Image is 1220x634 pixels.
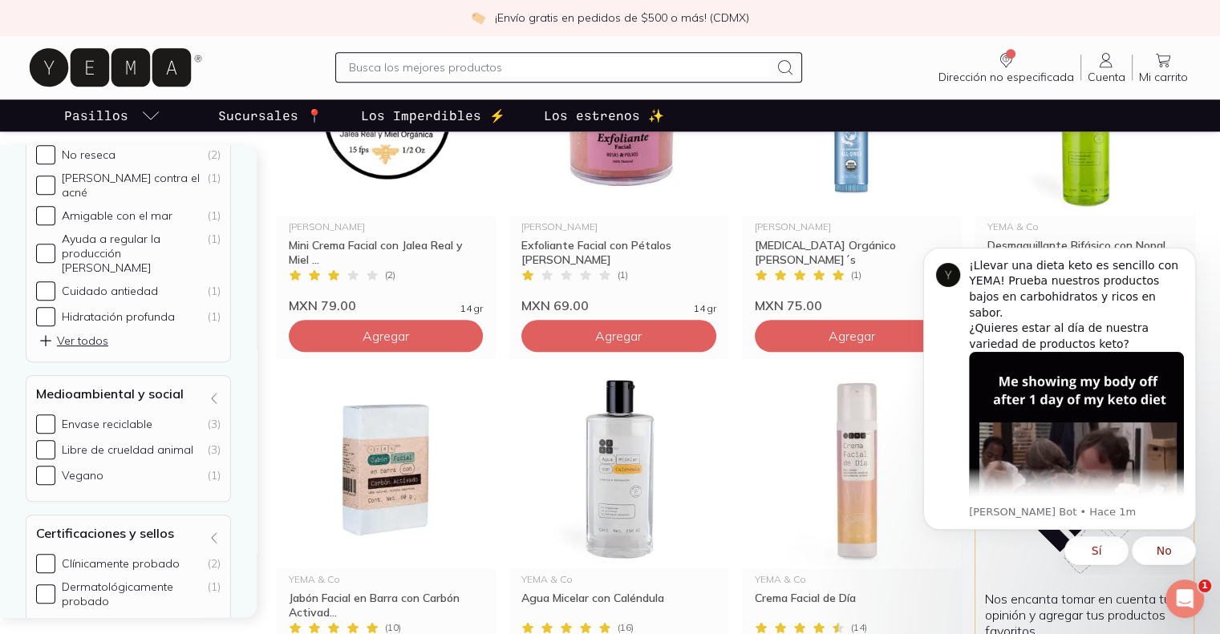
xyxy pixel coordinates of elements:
[208,232,221,276] div: (1)
[495,10,749,26] p: ¡Envío gratis en pedidos de $500 o más! (CDMX)
[521,320,715,352] button: Agregar
[385,623,401,632] span: ( 10 )
[289,591,483,620] div: Jabón Facial en Barra con Carbón Activad...
[276,18,496,313] a: 30649 Crema Facial Hidratante 1[PERSON_NAME]Mini Crema Facial con Jalea Real y Miel ...(2)MXN 79....
[349,58,770,77] input: Busca los mejores productos
[987,222,1181,232] div: YEMA & Co
[62,285,158,299] div: Cuidado antiedad
[521,222,715,232] div: [PERSON_NAME]
[36,244,55,264] input: Ayuda a regular la producción [PERSON_NAME](1)
[358,99,509,131] a: Los Imperdibles ⚡️
[755,591,949,620] div: Crema Facial de Día
[208,418,221,432] div: (3)
[755,222,949,232] div: [PERSON_NAME]
[938,70,1074,84] span: Dirección no especificada
[276,371,496,568] img: 29367 Jabón Carbón
[36,526,174,542] h4: Certificaciones y sellos
[62,557,180,571] div: Clínicamente probado
[62,172,201,200] div: [PERSON_NAME] contra el acné
[62,310,175,325] div: Hidratación profunda
[521,575,715,584] div: YEMA & Co
[1081,50,1132,84] a: Cuenta
[26,4,231,363] div: Beneficio
[36,308,55,327] input: Hidratación profunda(1)
[618,623,634,632] span: ( 16 )
[1198,579,1211,592] span: 1
[36,176,55,196] input: [PERSON_NAME] contra el acné(1)
[62,418,152,432] div: Envase reciclable
[62,443,193,458] div: Libre de crueldad animal
[208,209,221,224] div: (1)
[38,333,108,349] span: Ver todos
[218,106,322,125] p: Sucursales 📍
[742,371,962,568] img: Crema Facial de Día
[62,232,201,276] div: Ayuda a regular la producción [PERSON_NAME]
[64,106,128,125] p: Pasillos
[61,99,164,131] a: pasillo-todos-link
[26,376,231,503] div: Medioambiental y social
[36,146,55,165] input: No reseca(2)
[899,234,1220,575] iframe: Intercom notifications mensaje
[932,50,1080,84] a: Dirección no especificada
[26,515,231,626] div: Certificaciones y sellos
[289,297,356,313] span: MXN 79.00
[208,148,221,163] div: (2)
[471,10,485,25] img: check
[36,585,55,604] input: Dermatológicamente probado(1)
[509,18,728,313] a: Exfoliante Facial con Pétalos de Rosa Abeja Reyna[PERSON_NAME]Exfoliante Facial con Pétalos [PERS...
[289,222,483,232] div: [PERSON_NAME]
[755,297,822,313] span: MXN 75.00
[544,106,664,125] p: Los estrenos ✨
[62,469,103,483] div: Vegano
[521,297,589,313] span: MXN 69.00
[829,328,875,344] span: Agregar
[36,466,55,486] input: Vegano(1)
[742,18,962,313] a: Bálsamo Labial Orgánico, hecho a base de aceites naturales y amigables con el medio ambiente.[PER...
[62,148,116,163] div: No reseca
[595,328,642,344] span: Agregar
[1139,70,1188,84] span: Mi carrito
[208,443,221,458] div: (3)
[36,555,55,574] input: Clínicamente probado(2)
[36,415,55,434] input: Envase reciclable(3)
[208,469,221,483] div: (1)
[36,441,55,460] input: Libre de crueldad animal(3)
[289,320,483,352] button: Agregar
[755,575,949,584] div: YEMA & Co
[36,386,184,402] h4: Medioambiental y social
[208,172,221,200] div: (1)
[62,209,172,224] div: Amigable con el mar
[361,106,505,125] p: Los Imperdibles ⚡️
[755,320,949,352] button: Agregar
[208,310,221,325] div: (1)
[62,580,201,609] div: Dermatológicamente probado
[289,575,483,584] div: YEMA & Co
[975,18,1194,313] a: Desmaquillante Bifásico con Nopal 120 mlYEMA & CoDesmaquillante Bifásico con Nopal(15)MXN 49.0012...
[363,328,409,344] span: Agregar
[1165,579,1204,618] iframe: Intercom live chat
[36,207,55,226] input: Amigable con el mar(1)
[215,99,326,131] a: Sucursales 📍
[1088,70,1125,84] span: Cuenta
[618,270,628,280] span: ( 1 )
[208,285,221,299] div: (1)
[851,623,867,632] span: ( 14 )
[1133,50,1194,84] a: Mi carrito
[851,270,861,280] span: ( 1 )
[509,371,728,568] img: Agua Micelar con Caléndula
[541,99,667,131] a: Los estrenos ✨
[289,238,483,267] div: Mini Crema Facial con Jalea Real y Miel ...
[755,238,949,267] div: [MEDICAL_DATA] Orgánico [PERSON_NAME]´s
[208,580,221,609] div: (1)
[521,591,715,620] div: Agua Micelar con Caléndula
[36,282,55,301] input: Cuidado antiedad(1)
